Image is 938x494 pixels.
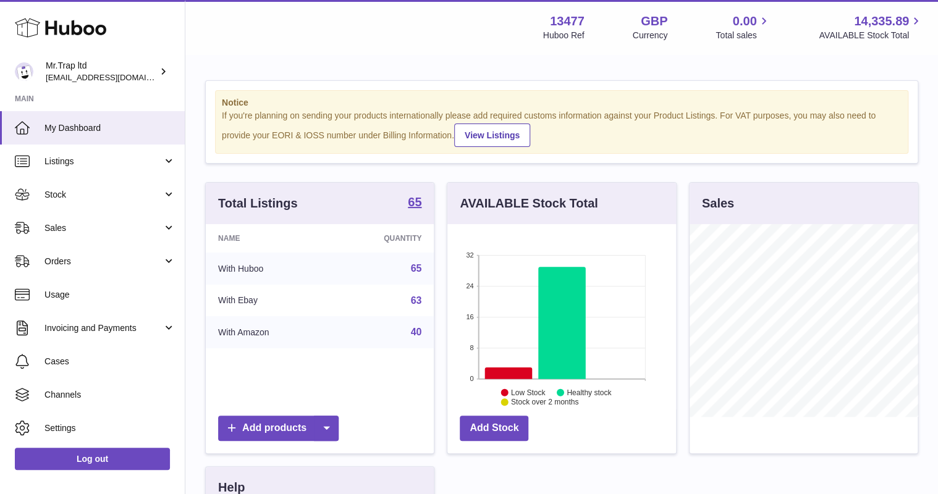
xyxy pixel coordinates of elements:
[702,195,734,212] h3: Sales
[44,222,163,234] span: Sales
[511,388,546,396] text: Low Stock
[44,389,175,401] span: Channels
[206,253,331,285] td: With Huboo
[222,110,902,147] div: If you're planning on sending your products internationally please add required customs informati...
[218,416,339,441] a: Add products
[15,62,33,81] img: office@grabacz.eu
[716,30,771,41] span: Total sales
[206,285,331,317] td: With Ebay
[454,124,530,147] a: View Listings
[511,398,578,406] text: Stock over 2 months
[819,30,923,41] span: AVAILABLE Stock Total
[467,282,474,290] text: 24
[854,13,909,30] span: 14,335.89
[44,189,163,201] span: Stock
[15,448,170,470] a: Log out
[550,13,585,30] strong: 13477
[411,295,422,306] a: 63
[411,263,422,274] a: 65
[44,122,175,134] span: My Dashboard
[44,356,175,367] span: Cases
[44,156,163,167] span: Listings
[222,97,902,109] strong: Notice
[633,30,668,41] div: Currency
[206,316,331,348] td: With Amazon
[411,327,422,337] a: 40
[44,422,175,434] span: Settings
[46,72,182,82] span: [EMAIL_ADDRESS][DOMAIN_NAME]
[460,416,528,441] a: Add Stock
[46,60,157,83] div: Mr.Trap ltd
[733,13,757,30] span: 0.00
[331,224,434,253] th: Quantity
[408,196,421,208] strong: 65
[567,388,612,396] text: Healthy stock
[206,224,331,253] th: Name
[641,13,667,30] strong: GBP
[716,13,771,41] a: 0.00 Total sales
[44,322,163,334] span: Invoicing and Payments
[218,195,298,212] h3: Total Listings
[408,196,421,211] a: 65
[467,313,474,320] text: 16
[467,251,474,259] text: 32
[470,375,474,382] text: 0
[819,13,923,41] a: 14,335.89 AVAILABLE Stock Total
[44,289,175,301] span: Usage
[44,256,163,267] span: Orders
[460,195,598,212] h3: AVAILABLE Stock Total
[543,30,585,41] div: Huboo Ref
[470,344,474,351] text: 8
